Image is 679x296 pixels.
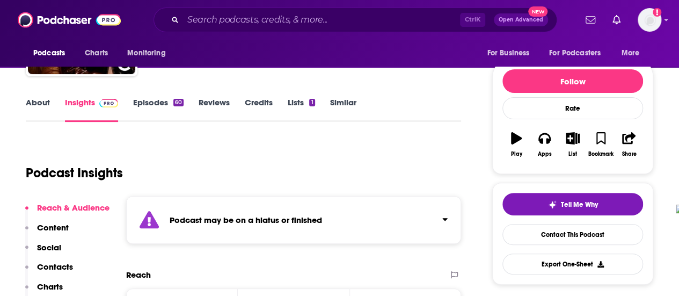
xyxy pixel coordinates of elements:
[608,11,625,29] a: Show notifications dropdown
[653,8,661,17] svg: Add a profile image
[26,97,50,122] a: About
[538,151,552,157] div: Apps
[542,43,616,63] button: open menu
[309,99,315,106] div: 1
[170,215,322,225] strong: Podcast may be on a hiatus or finished
[26,165,123,181] h1: Podcast Insights
[120,43,179,63] button: open menu
[614,43,653,63] button: open menu
[37,262,73,272] p: Contacts
[199,97,230,122] a: Reviews
[502,224,643,245] a: Contact This Podcast
[18,10,121,30] img: Podchaser - Follow, Share and Rate Podcasts
[638,8,661,32] span: Logged in as amandawoods
[65,97,118,122] a: InsightsPodchaser Pro
[78,43,114,63] a: Charts
[587,125,615,164] button: Bookmark
[33,46,65,61] span: Podcasts
[126,196,461,244] section: Click to expand status details
[494,13,548,26] button: Open AdvancedNew
[37,203,109,213] p: Reach & Audience
[479,43,543,63] button: open menu
[99,99,118,107] img: Podchaser Pro
[460,13,485,27] span: Ctrl K
[499,17,543,23] span: Open Advanced
[528,6,547,17] span: New
[638,8,661,32] img: User Profile
[622,46,640,61] span: More
[126,270,151,280] h2: Reach
[581,11,600,29] a: Show notifications dropdown
[330,97,356,122] a: Similar
[622,151,636,157] div: Share
[549,46,601,61] span: For Podcasters
[502,97,643,119] div: Rate
[183,11,460,28] input: Search podcasts, credits, & more...
[530,125,558,164] button: Apps
[25,203,109,222] button: Reach & Audience
[548,200,557,209] img: tell me why sparkle
[154,8,557,32] div: Search podcasts, credits, & more...
[37,242,61,252] p: Social
[37,281,63,292] p: Charts
[502,254,643,275] button: Export One-Sheet
[288,97,315,122] a: Lists1
[588,151,614,157] div: Bookmark
[25,262,73,281] button: Contacts
[37,222,69,233] p: Content
[638,8,661,32] button: Show profile menu
[173,99,184,106] div: 60
[25,242,61,262] button: Social
[85,46,108,61] span: Charts
[133,97,184,122] a: Episodes60
[127,46,165,61] span: Monitoring
[25,222,69,242] button: Content
[568,151,577,157] div: List
[502,125,530,164] button: Play
[561,200,598,209] span: Tell Me Why
[559,125,587,164] button: List
[245,97,273,122] a: Credits
[26,43,79,63] button: open menu
[487,46,529,61] span: For Business
[502,69,643,93] button: Follow
[511,151,522,157] div: Play
[502,193,643,215] button: tell me why sparkleTell Me Why
[615,125,643,164] button: Share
